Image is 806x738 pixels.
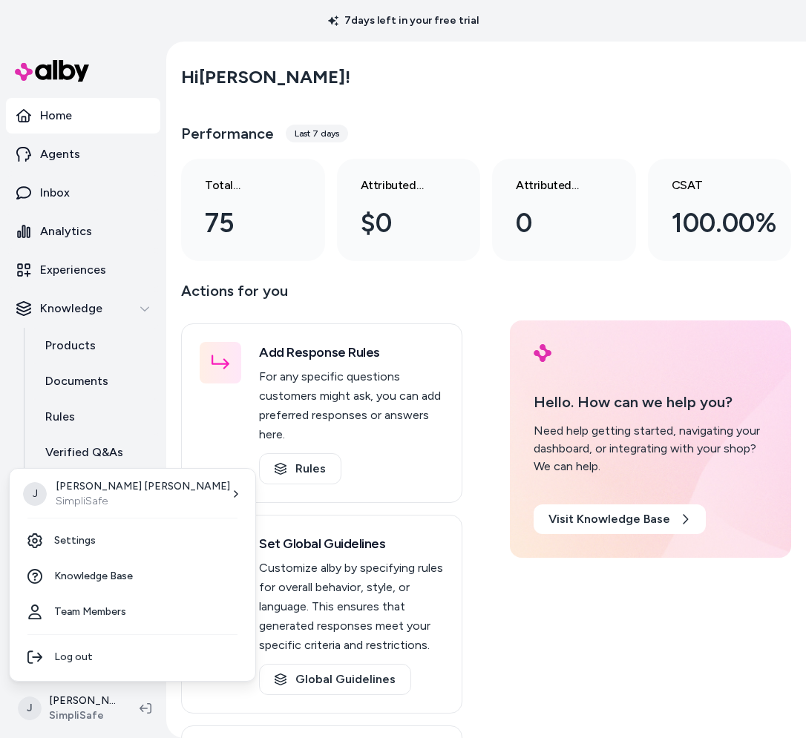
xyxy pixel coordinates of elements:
[16,594,249,630] a: Team Members
[23,482,47,506] span: J
[54,569,133,584] span: Knowledge Base
[16,639,249,675] div: Log out
[56,494,230,509] p: SimpliSafe
[56,479,230,494] p: [PERSON_NAME] [PERSON_NAME]
[16,523,249,559] a: Settings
